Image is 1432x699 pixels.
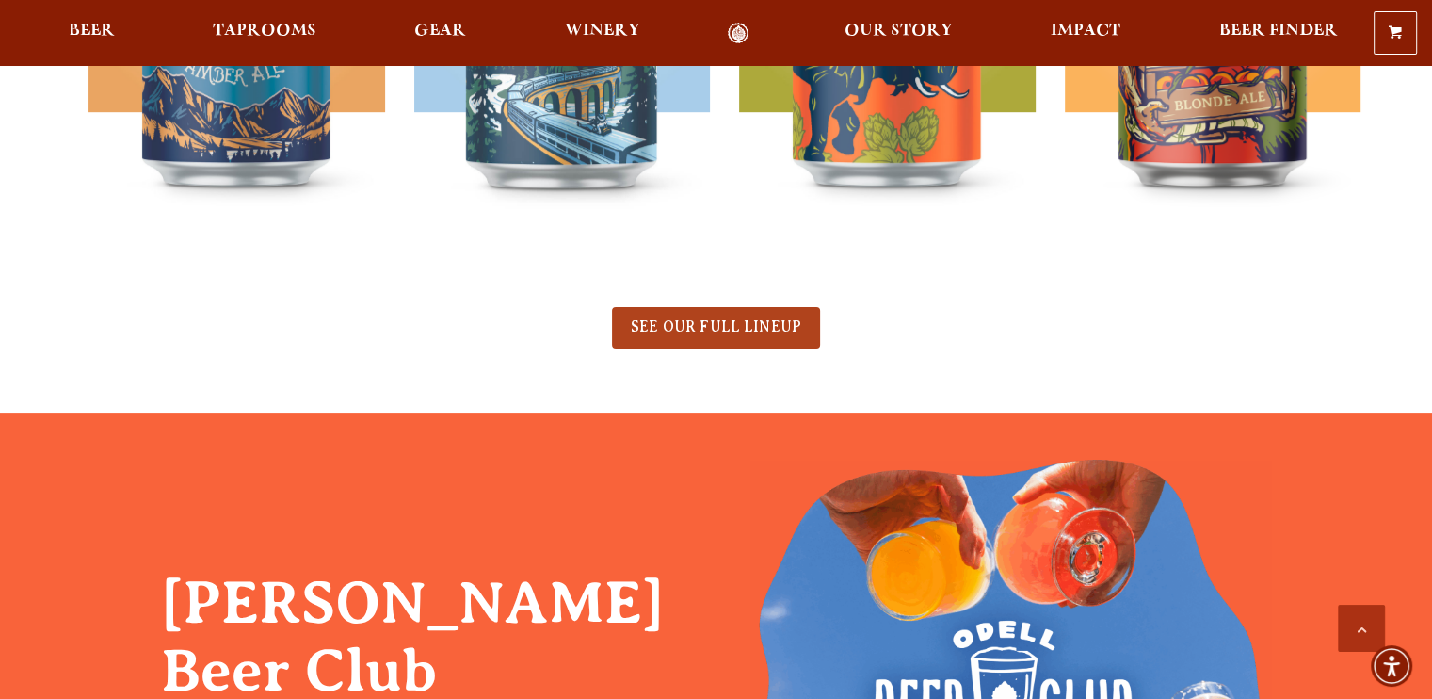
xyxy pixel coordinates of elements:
a: Impact [1038,23,1133,44]
span: SEE OUR FULL LINEUP [631,318,801,335]
span: Impact [1051,24,1120,39]
span: Beer Finder [1218,24,1337,39]
span: Gear [414,24,466,39]
span: Beer [69,24,115,39]
a: Our Story [832,23,965,44]
a: Gear [402,23,478,44]
span: Taprooms [213,24,316,39]
div: Accessibility Menu [1371,645,1412,687]
a: Scroll to top [1338,605,1385,652]
a: SEE OUR FULL LINEUP [612,307,820,349]
a: Taprooms [201,23,329,44]
a: Beer Finder [1206,23,1349,44]
a: Odell Home [703,23,774,44]
a: Beer [56,23,127,44]
span: Our Story [845,24,953,39]
a: Winery [553,23,652,44]
span: Winery [565,24,640,39]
